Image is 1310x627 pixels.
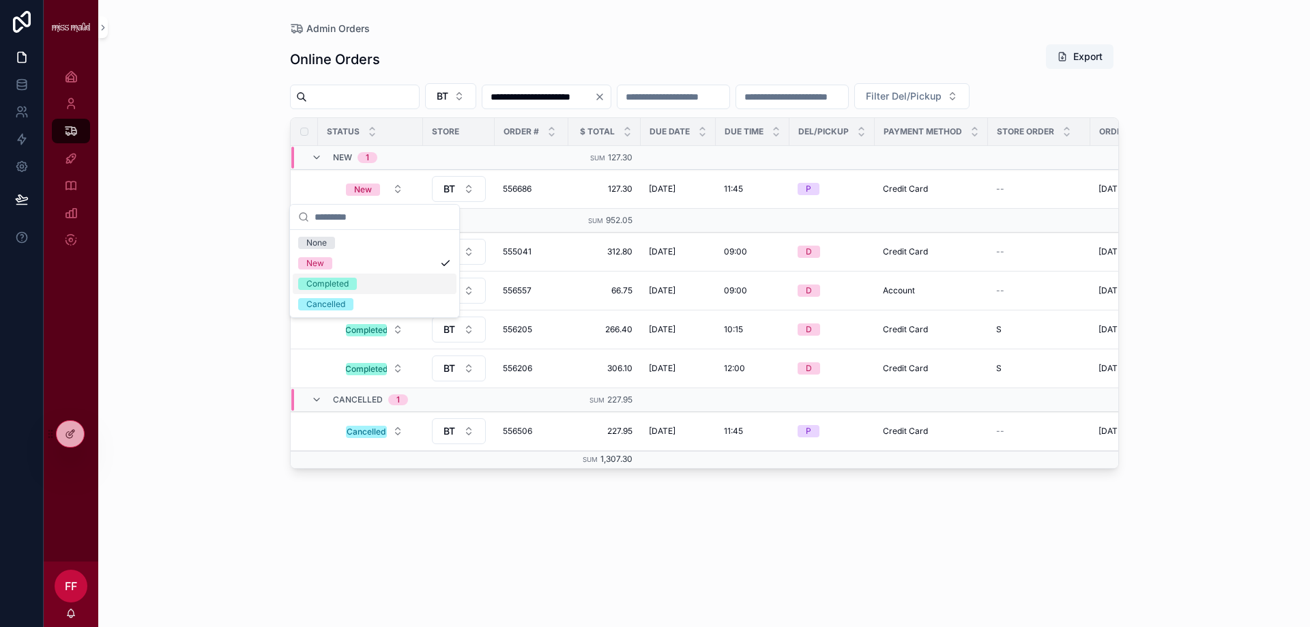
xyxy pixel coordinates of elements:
[503,363,560,374] a: 556206
[996,363,1082,374] a: S
[503,426,560,437] a: 556506
[883,285,915,296] span: Account
[443,323,455,336] span: BT
[806,285,812,297] div: D
[649,285,708,296] a: [DATE]
[503,324,560,335] a: 556205
[577,184,632,194] a: 127.30
[883,184,980,194] a: Credit Card
[649,426,708,437] a: [DATE]
[724,246,747,257] span: 09:00
[724,426,781,437] a: 11:45
[503,246,560,257] a: 555041
[443,182,455,196] span: BT
[806,183,811,195] div: P
[883,363,980,374] a: Credit Card
[649,184,708,194] a: [DATE]
[431,355,486,382] a: Select Button
[44,55,98,270] div: scrollable content
[290,230,459,317] div: Suggestions
[996,246,1082,257] a: --
[883,246,980,257] a: Credit Card
[600,454,632,464] span: 1,307.30
[1098,246,1156,257] span: [DATE] 1:23 pm
[996,426,1082,437] a: --
[345,324,388,336] div: Completed
[798,323,867,336] a: D
[798,126,849,137] span: Del/Pickup
[1098,184,1184,194] a: [DATE] 12:39 pm
[432,355,486,381] button: Select Button
[65,578,77,594] span: FF
[290,50,380,69] h1: Online Orders
[306,278,349,290] div: Completed
[347,426,385,438] div: Cancelled
[431,316,486,343] a: Select Button
[1099,126,1162,137] span: Order Placed
[1098,324,1156,335] span: [DATE] 2:15 pm
[306,257,324,269] div: New
[432,126,459,137] span: Store
[503,285,560,296] a: 556557
[996,246,1004,257] span: --
[649,246,708,257] a: [DATE]
[580,126,615,137] span: $ Total
[724,363,745,374] span: 12:00
[996,426,1004,437] span: --
[334,317,415,342] a: Select Button
[883,363,928,374] span: Credit Card
[1098,184,1161,194] span: [DATE] 12:39 pm
[806,425,811,437] div: P
[290,22,370,35] a: Admin Orders
[883,285,980,296] a: Account
[608,152,632,162] span: 127.30
[333,152,352,163] span: New
[649,324,708,335] a: [DATE]
[996,285,1004,296] span: --
[1098,285,1184,296] a: [DATE] 2:58 pm
[883,426,928,437] span: Credit Card
[577,363,632,374] span: 306.10
[504,126,539,137] span: Order #
[437,89,448,103] span: BT
[649,285,675,296] span: [DATE]
[577,285,632,296] a: 66.75
[996,363,1002,374] span: S
[724,285,781,296] a: 09:00
[649,324,675,335] span: [DATE]
[1098,285,1158,296] span: [DATE] 2:58 pm
[883,426,980,437] a: Credit Card
[724,324,781,335] a: 10:15
[577,246,632,257] a: 312.80
[335,356,414,381] button: Select Button
[335,177,414,201] button: Select Button
[606,215,632,225] span: 952.05
[724,426,743,437] span: 11:45
[432,176,486,202] button: Select Button
[443,362,455,375] span: BT
[432,418,486,444] button: Select Button
[798,285,867,297] a: D
[724,285,747,296] span: 09:00
[607,394,632,405] span: 227.95
[577,426,632,437] span: 227.95
[52,23,90,32] img: App logo
[1098,246,1184,257] a: [DATE] 1:23 pm
[724,246,781,257] a: 09:00
[996,184,1004,194] span: --
[577,324,632,335] a: 266.40
[996,184,1082,194] a: --
[806,362,812,375] div: D
[306,298,345,310] div: Cancelled
[396,394,400,405] div: 1
[306,22,370,35] span: Admin Orders
[345,363,388,375] div: Completed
